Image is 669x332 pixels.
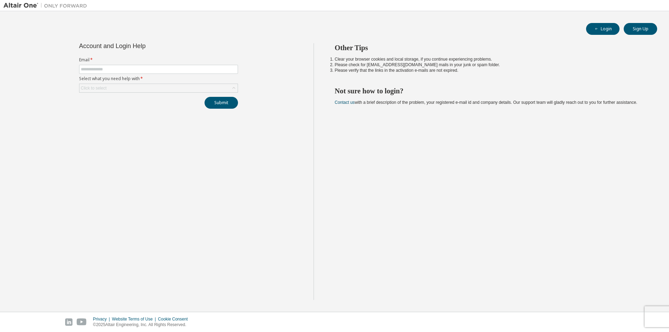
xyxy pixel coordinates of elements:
p: © 2025 Altair Engineering, Inc. All Rights Reserved. [93,322,192,328]
img: Altair One [3,2,91,9]
button: Submit [205,97,238,109]
span: with a brief description of the problem, your registered e-mail id and company details. Our suppo... [335,100,637,105]
div: Cookie Consent [158,316,192,322]
a: Contact us [335,100,355,105]
h2: Other Tips [335,43,645,52]
h2: Not sure how to login? [335,86,645,95]
button: Login [586,23,620,35]
img: youtube.svg [77,318,87,326]
div: Privacy [93,316,112,322]
li: Clear your browser cookies and local storage, if you continue experiencing problems. [335,56,645,62]
li: Please check for [EMAIL_ADDRESS][DOMAIN_NAME] mails in your junk or spam folder. [335,62,645,68]
div: Click to select [81,85,107,91]
img: linkedin.svg [65,318,72,326]
button: Sign Up [624,23,657,35]
div: Account and Login Help [79,43,206,49]
label: Select what you need help with [79,76,238,82]
label: Email [79,57,238,63]
div: Click to select [79,84,238,92]
div: Website Terms of Use [112,316,158,322]
li: Please verify that the links in the activation e-mails are not expired. [335,68,645,73]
